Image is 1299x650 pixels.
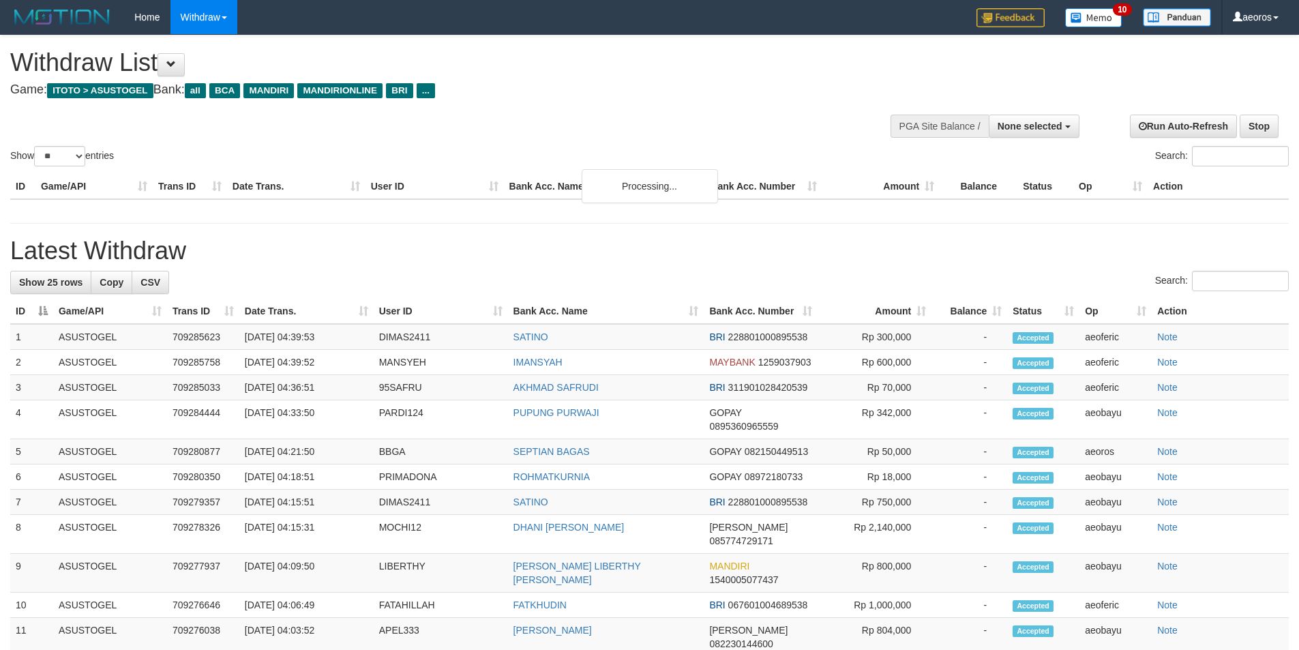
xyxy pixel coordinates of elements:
a: AKHMAD SAFRUDI [513,382,599,393]
td: BBGA [374,439,508,464]
td: 709277937 [167,554,239,593]
span: Accepted [1013,472,1054,484]
td: 5 [10,439,53,464]
th: ID [10,174,35,199]
td: Rp 750,000 [818,490,931,515]
span: Accepted [1013,447,1054,458]
td: 709276646 [167,593,239,618]
span: Accepted [1013,408,1054,419]
span: MANDIRI [709,561,749,572]
th: Action [1152,299,1289,324]
td: [DATE] 04:33:50 [239,400,374,439]
a: DHANI [PERSON_NAME] [513,522,625,533]
td: [DATE] 04:36:51 [239,375,374,400]
a: FATKHUDIN [513,600,567,610]
th: Status [1017,174,1073,199]
th: Bank Acc. Name: activate to sort column ascending [508,299,704,324]
span: CSV [140,277,160,288]
td: - [931,554,1007,593]
td: Rp 800,000 [818,554,931,593]
select: Showentries [34,146,85,166]
a: [PERSON_NAME] [513,625,592,636]
span: all [185,83,206,98]
td: ASUSTOGEL [53,593,167,618]
td: - [931,464,1007,490]
th: User ID [365,174,504,199]
span: GOPAY [709,446,741,457]
td: MANSYEH [374,350,508,375]
td: Rp 18,000 [818,464,931,490]
td: Rp 2,140,000 [818,515,931,554]
td: PRIMADONA [374,464,508,490]
td: aeoros [1079,439,1152,464]
th: Trans ID: activate to sort column ascending [167,299,239,324]
span: Accepted [1013,383,1054,394]
a: SATINO [513,497,548,507]
a: Stop [1240,115,1279,138]
a: Note [1157,331,1178,342]
td: ASUSTOGEL [53,350,167,375]
td: - [931,324,1007,350]
td: - [931,350,1007,375]
span: Copy 1540005077437 to clipboard [709,574,778,585]
span: Accepted [1013,332,1054,344]
td: [DATE] 04:15:31 [239,515,374,554]
td: Rp 342,000 [818,400,931,439]
img: Feedback.jpg [976,8,1045,27]
td: 709280877 [167,439,239,464]
h1: Withdraw List [10,49,852,76]
th: Game/API [35,174,153,199]
td: Rp 50,000 [818,439,931,464]
td: [DATE] 04:15:51 [239,490,374,515]
th: Amount [822,174,940,199]
td: MOCHI12 [374,515,508,554]
a: Note [1157,625,1178,636]
th: Bank Acc. Name [504,174,706,199]
a: Run Auto-Refresh [1130,115,1237,138]
td: - [931,490,1007,515]
td: aeoferic [1079,324,1152,350]
td: 6 [10,464,53,490]
th: Op: activate to sort column ascending [1079,299,1152,324]
td: 3 [10,375,53,400]
th: Balance: activate to sort column ascending [931,299,1007,324]
div: Processing... [582,169,718,203]
span: Accepted [1013,561,1054,573]
td: - [931,593,1007,618]
span: Copy [100,277,123,288]
td: ASUSTOGEL [53,400,167,439]
a: IMANSYAH [513,357,563,368]
span: Copy 067601004689538 to clipboard [728,600,808,610]
span: Copy 311901028420539 to clipboard [728,382,808,393]
td: [DATE] 04:18:51 [239,464,374,490]
td: aeoferic [1079,593,1152,618]
td: 8 [10,515,53,554]
a: Note [1157,497,1178,507]
a: PUPUNG PURWAJI [513,407,599,418]
td: LIBERTHY [374,554,508,593]
td: ASUSTOGEL [53,515,167,554]
td: 10 [10,593,53,618]
span: Accepted [1013,522,1054,534]
span: [PERSON_NAME] [709,625,788,636]
td: 709285033 [167,375,239,400]
th: Action [1148,174,1289,199]
span: MAYBANK [709,357,755,368]
span: Accepted [1013,357,1054,369]
div: PGA Site Balance / [891,115,989,138]
span: BRI [709,331,725,342]
td: 709285758 [167,350,239,375]
span: 10 [1113,3,1131,16]
td: 2 [10,350,53,375]
span: Copy 085774729171 to clipboard [709,535,773,546]
a: Copy [91,271,132,294]
a: SATINO [513,331,548,342]
a: Note [1157,561,1178,572]
label: Search: [1155,271,1289,291]
th: Op [1073,174,1148,199]
td: 9 [10,554,53,593]
a: Note [1157,471,1178,482]
td: [DATE] 04:21:50 [239,439,374,464]
span: Accepted [1013,625,1054,637]
span: BRI [709,382,725,393]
